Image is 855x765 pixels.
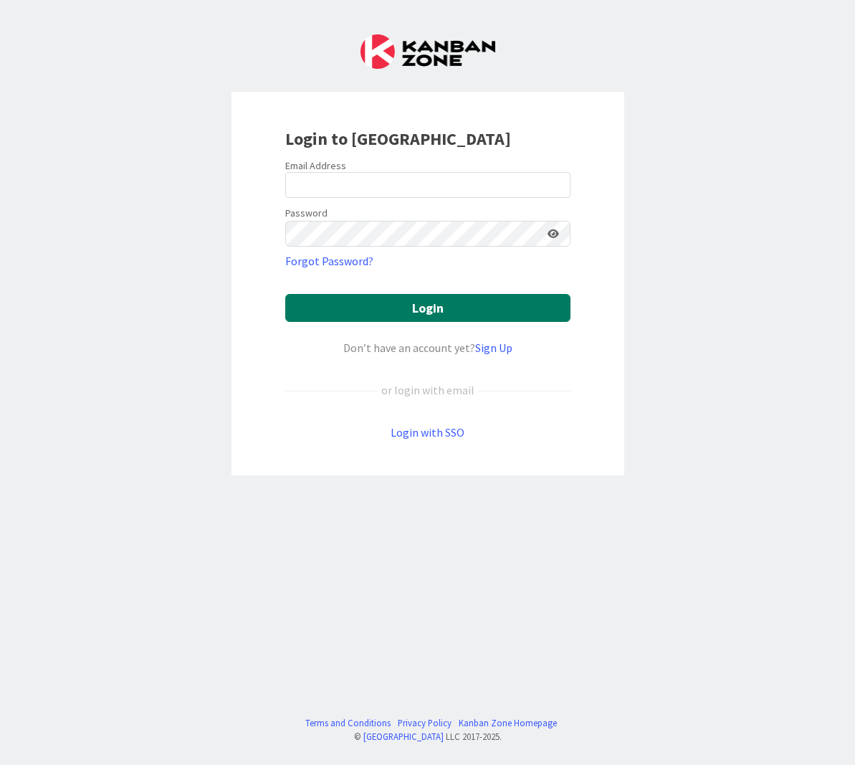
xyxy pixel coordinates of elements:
[285,128,511,150] b: Login to [GEOGRAPHIC_DATA]
[363,731,444,742] a: [GEOGRAPHIC_DATA]
[391,425,464,439] a: Login with SSO
[459,716,557,730] a: Kanban Zone Homepage
[475,341,512,355] a: Sign Up
[360,34,495,69] img: Kanban Zone
[285,159,346,172] label: Email Address
[298,730,557,743] div: © LLC 2017- 2025 .
[378,381,478,399] div: or login with email
[285,252,373,270] a: Forgot Password?
[285,339,570,356] div: Don’t have an account yet?
[398,716,452,730] a: Privacy Policy
[305,716,391,730] a: Terms and Conditions
[285,206,328,221] label: Password
[285,294,570,322] button: Login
